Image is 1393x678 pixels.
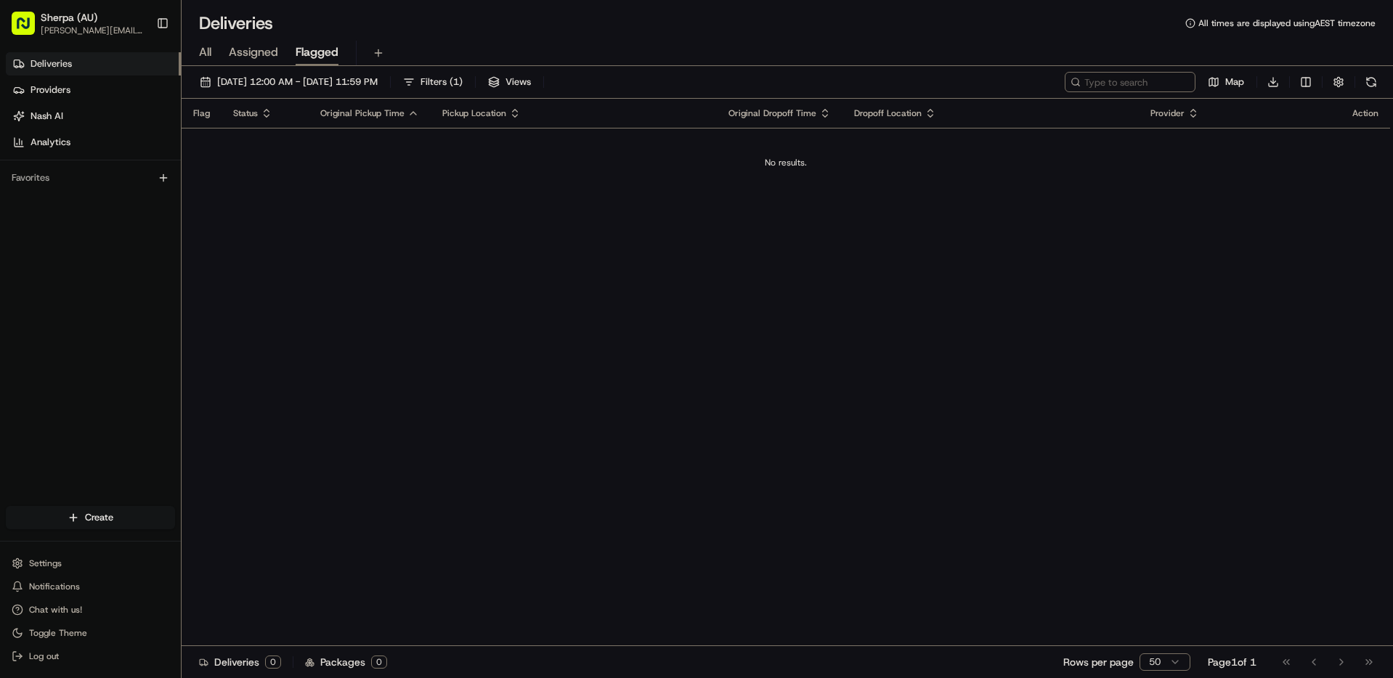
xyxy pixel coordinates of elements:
[193,72,384,92] button: [DATE] 12:00 AM - [DATE] 11:59 PM
[41,10,97,25] button: Sherpa (AU)
[49,138,238,152] div: Start new chat
[6,131,181,154] a: Analytics
[728,107,816,119] span: Original Dropoff Time
[371,655,387,669] div: 0
[31,57,72,70] span: Deliveries
[6,6,150,41] button: Sherpa (AU)[PERSON_NAME][EMAIL_ADDRESS][DOMAIN_NAME]
[15,15,44,44] img: Nash
[320,107,405,119] span: Original Pickup Time
[421,75,463,89] span: Filters
[6,623,175,643] button: Toggle Theme
[305,655,387,669] div: Packages
[199,44,211,61] span: All
[6,52,181,75] a: Deliveries
[6,506,175,529] button: Create
[505,75,531,89] span: Views
[482,72,537,92] button: Views
[15,138,41,164] img: 1736555255976-a54dd68f-1ca7-489b-9aae-adbdc363a1c4
[6,105,181,128] a: Nash AI
[85,511,113,524] span: Create
[31,136,70,149] span: Analytics
[247,142,264,160] button: Start new chat
[41,25,145,36] button: [PERSON_NAME][EMAIL_ADDRESS][DOMAIN_NAME]
[29,650,59,662] span: Log out
[6,78,181,102] a: Providers
[199,12,273,35] h1: Deliveries
[1225,75,1244,89] span: Map
[450,75,463,89] span: ( 1 )
[1198,17,1376,29] span: All times are displayed using AEST timezone
[1208,655,1256,669] div: Page 1 of 1
[1201,72,1251,92] button: Map
[442,107,506,119] span: Pickup Location
[29,604,82,616] span: Chat with us!
[31,83,70,97] span: Providers
[38,94,240,109] input: Clear
[123,211,134,222] div: 💻
[187,157,1384,168] div: No results.
[6,166,175,189] div: Favorites
[29,581,80,592] span: Notifications
[145,245,176,256] span: Pylon
[137,209,233,224] span: API Documentation
[397,72,469,92] button: Filters(1)
[29,557,62,569] span: Settings
[6,576,175,597] button: Notifications
[854,107,922,119] span: Dropoff Location
[29,627,87,639] span: Toggle Theme
[193,107,210,119] span: Flag
[1150,107,1185,119] span: Provider
[1361,72,1381,92] button: Refresh
[229,44,278,61] span: Assigned
[1352,107,1378,119] div: Action
[31,110,63,123] span: Nash AI
[199,655,281,669] div: Deliveries
[265,655,281,669] div: 0
[6,646,175,666] button: Log out
[117,203,239,229] a: 💻API Documentation
[233,107,258,119] span: Status
[6,553,175,573] button: Settings
[217,75,378,89] span: [DATE] 12:00 AM - [DATE] 11:59 PM
[296,44,338,61] span: Flagged
[102,244,176,256] a: Powered byPylon
[1063,655,1134,669] p: Rows per page
[1065,72,1195,92] input: Type to search
[9,203,117,229] a: 📗Knowledge Base
[6,600,175,620] button: Chat with us!
[29,209,111,224] span: Knowledge Base
[15,58,264,81] p: Welcome 👋
[15,211,26,222] div: 📗
[49,152,184,164] div: We're available if you need us!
